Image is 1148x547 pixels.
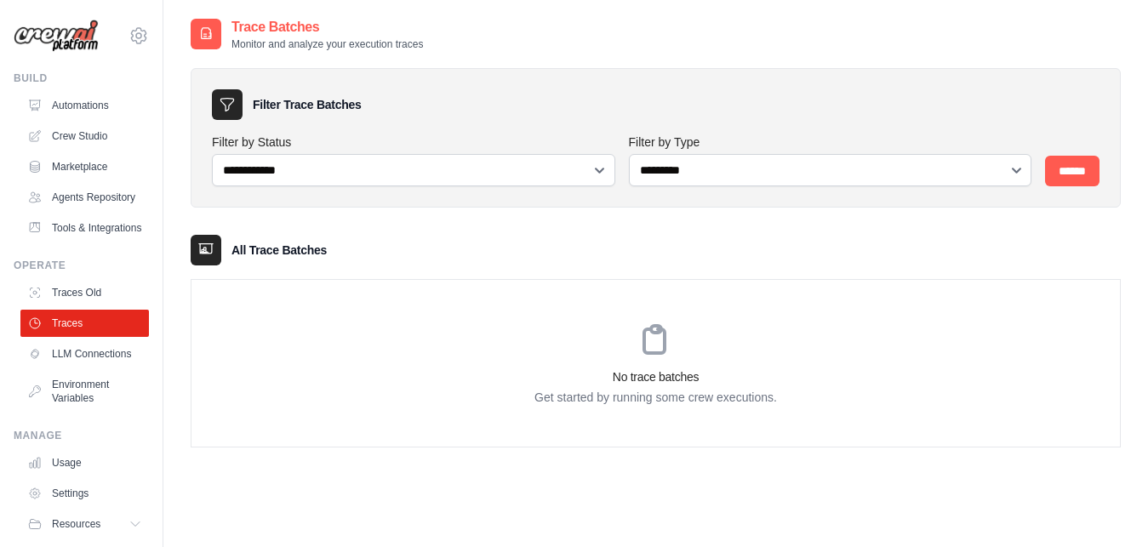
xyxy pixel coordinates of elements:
[191,368,1120,385] h3: No trace batches
[20,340,149,368] a: LLM Connections
[20,310,149,337] a: Traces
[14,429,149,442] div: Manage
[20,279,149,306] a: Traces Old
[20,92,149,119] a: Automations
[231,37,423,51] p: Monitor and analyze your execution traces
[20,214,149,242] a: Tools & Integrations
[20,480,149,507] a: Settings
[14,20,99,53] img: Logo
[20,371,149,412] a: Environment Variables
[20,153,149,180] a: Marketplace
[14,71,149,85] div: Build
[231,242,327,259] h3: All Trace Batches
[253,96,361,113] h3: Filter Trace Batches
[191,389,1120,406] p: Get started by running some crew executions.
[212,134,615,151] label: Filter by Status
[20,123,149,150] a: Crew Studio
[20,449,149,476] a: Usage
[20,184,149,211] a: Agents Repository
[20,510,149,538] button: Resources
[231,17,423,37] h2: Trace Batches
[52,517,100,531] span: Resources
[629,134,1032,151] label: Filter by Type
[14,259,149,272] div: Operate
